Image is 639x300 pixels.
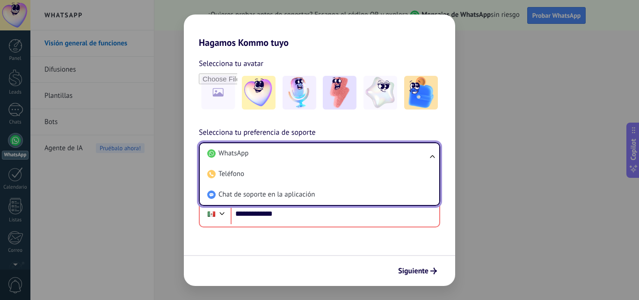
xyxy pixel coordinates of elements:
[184,15,455,48] h2: Hagamos Kommo tuyo
[404,76,438,110] img: -5.jpeg
[363,76,397,110] img: -4.jpeg
[323,76,356,110] img: -3.jpeg
[283,76,316,110] img: -2.jpeg
[218,169,244,179] span: Teléfono
[398,268,428,274] span: Siguiente
[218,149,248,158] span: WhatsApp
[242,76,276,110] img: -1.jpeg
[199,127,316,139] span: Selecciona tu preferencia de soporte
[203,204,220,224] div: Mexico: + 52
[218,190,315,199] span: Chat de soporte en la aplicación
[199,58,263,70] span: Selecciona tu avatar
[394,263,441,279] button: Siguiente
